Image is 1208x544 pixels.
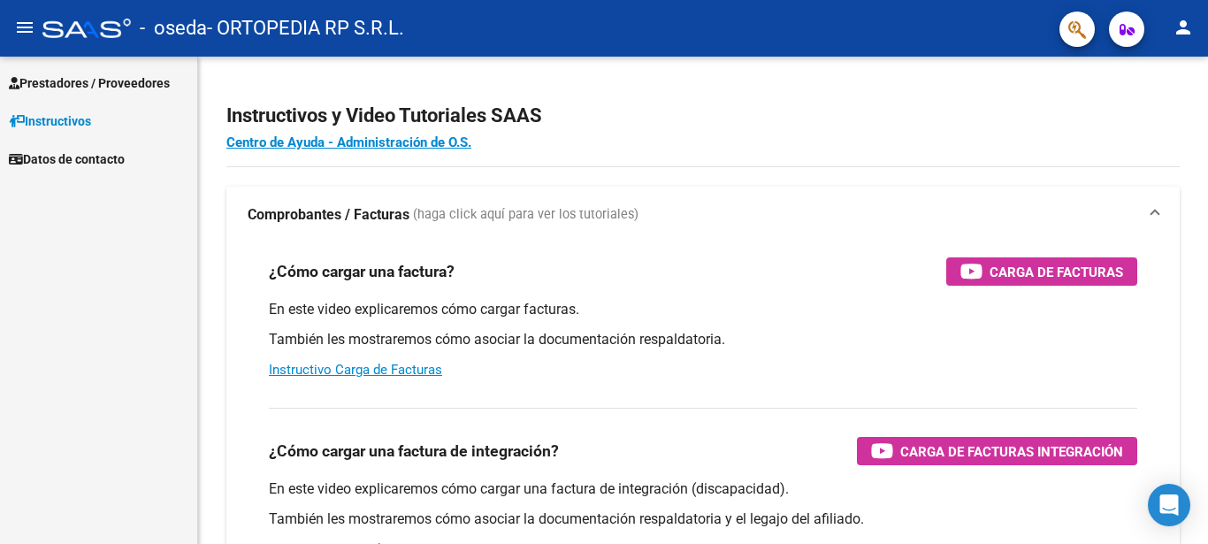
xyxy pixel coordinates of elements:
p: También les mostraremos cómo asociar la documentación respaldatoria. [269,330,1137,349]
mat-icon: person [1173,17,1194,38]
a: Instructivo Carga de Facturas [269,362,442,378]
span: (haga click aquí para ver los tutoriales) [413,205,638,225]
h3: ¿Cómo cargar una factura? [269,259,455,284]
span: Instructivos [9,111,91,131]
h2: Instructivos y Video Tutoriales SAAS [226,99,1180,133]
mat-expansion-panel-header: Comprobantes / Facturas (haga click aquí para ver los tutoriales) [226,187,1180,243]
p: También les mostraremos cómo asociar la documentación respaldatoria y el legajo del afiliado. [269,510,1137,529]
span: Datos de contacto [9,149,125,169]
span: - oseda [140,9,207,48]
span: - ORTOPEDIA RP S.R.L. [207,9,404,48]
button: Carga de Facturas [946,257,1137,286]
button: Carga de Facturas Integración [857,437,1137,465]
span: Prestadores / Proveedores [9,73,170,93]
span: Carga de Facturas [990,261,1123,283]
div: Open Intercom Messenger [1148,484,1190,526]
p: En este video explicaremos cómo cargar una factura de integración (discapacidad). [269,479,1137,499]
p: En este video explicaremos cómo cargar facturas. [269,300,1137,319]
span: Carga de Facturas Integración [900,441,1123,463]
a: Centro de Ayuda - Administración de O.S. [226,134,471,150]
h3: ¿Cómo cargar una factura de integración? [269,439,559,464]
mat-icon: menu [14,17,35,38]
strong: Comprobantes / Facturas [248,205,409,225]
